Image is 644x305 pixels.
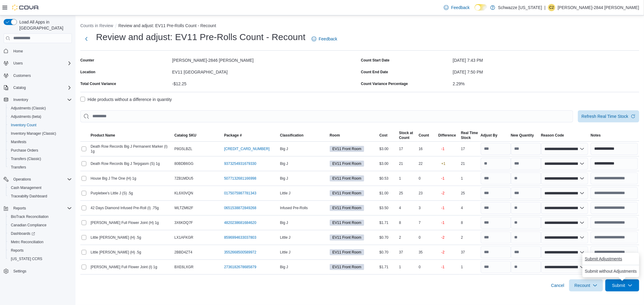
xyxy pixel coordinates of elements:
span: Metrc Reconciliation [8,238,72,246]
button: Inventory Count [6,121,74,129]
span: Canadian Compliance [11,223,46,228]
span: EV11 Front Room [330,190,364,196]
button: Reports [1,204,74,212]
div: EV11 [GEOGRAPHIC_DATA] [172,67,358,74]
button: Inventory [11,96,30,103]
div: Count Variance Percentage [361,81,408,86]
div: Real Time [461,130,478,135]
div: Difference [438,133,456,138]
span: EV11 Front Room [330,146,364,152]
a: Manifests [8,138,29,146]
span: Home [11,47,72,55]
a: Customers [11,72,33,79]
button: [US_STATE] CCRS [6,255,74,263]
input: Dark Mode [475,4,487,11]
a: Reports [8,247,26,254]
p: -2 [441,191,445,196]
div: $0.70 [378,234,398,241]
span: EDW Full Flower Joint (H) 1g [91,220,159,225]
a: Dashboards [8,230,37,237]
label: Counter [80,58,94,63]
div: $0.70 [378,249,398,256]
button: Reports [11,205,28,212]
span: Count [419,133,429,138]
button: Operations [11,176,34,183]
span: Transfers [8,164,72,171]
span: Refresh Real Time Stock [582,113,628,119]
span: EV11 Front Room [332,235,361,240]
span: Adjustments (Classic) [8,105,72,112]
span: Users [13,61,23,66]
span: Manifests [11,140,26,144]
span: 7ZB1MDU5 [175,176,194,181]
p: -2 [441,235,445,240]
span: Death Row Records Big J Terpgasm (S) 1g [91,161,160,166]
span: Inventory [11,96,72,103]
span: EV11 Front Room [332,190,361,196]
span: Feedback [451,5,469,11]
button: Product Name [89,132,173,139]
span: Product Name [91,133,115,138]
span: Customers [11,72,72,79]
div: 2 [398,234,418,241]
span: EV11 Front Room [332,264,361,270]
button: Traceabilty Dashboard [6,192,74,200]
button: Counts in Review [80,23,113,28]
button: BioTrack Reconciliation [6,212,74,221]
span: Adjustments (beta) [8,113,72,120]
span: EV11 Front Room [330,175,364,181]
a: 0175075987781343 [224,191,256,196]
p: +1 [441,161,446,166]
a: 5077132681166998 [224,176,256,181]
a: [CREDIT_CARD_NUMBER] [224,146,270,151]
button: Inventory [1,96,74,104]
p: -2 [441,250,445,255]
span: Adjustments (Classic) [11,106,46,111]
p: -1 [441,146,445,151]
span: Catalog SKU [175,133,197,138]
div: $1.71 [378,219,398,226]
div: 7 [418,219,437,226]
span: EV11 Front Room [332,220,361,225]
div: $3.50 [378,204,398,212]
span: Operations [13,177,31,182]
span: Adjustments (beta) [11,114,41,119]
span: EV11 Front Room [332,161,361,166]
span: EV11 Front Room [330,205,364,211]
p: | [544,4,546,11]
a: [US_STATE] CCRS [8,255,45,263]
span: BXE6LXGR [175,265,194,269]
img: Cova [12,5,39,11]
div: 2 [460,234,479,241]
span: Users [11,60,72,67]
a: Adjustments (beta) [8,113,44,120]
span: New Quantity [511,133,534,138]
a: 9373254931679330 [224,161,256,166]
div: Big J [279,145,328,152]
span: House Big J The One (H) 1g [91,176,136,181]
span: EV11 Front Room [332,176,361,181]
span: Cash Management [11,185,41,190]
span: Home [13,49,23,54]
button: Room [328,132,378,139]
button: Manifests [6,138,74,146]
button: Submit Adjustments [582,253,625,265]
button: Submit [605,279,639,291]
span: Inventory Manager (Classic) [8,130,72,137]
a: Feedback [441,2,472,14]
span: Cancel [551,282,564,288]
div: Count [399,135,413,140]
div: 1 [460,175,479,182]
span: Reports [13,206,26,211]
span: [US_STATE] CCRS [11,256,42,261]
div: 17 [460,145,479,152]
button: Review and adjust: EV11 Pre-Rolls Count - Recount [118,23,216,28]
h1: Review and adjust: EV11 Pre-Rolls Count - Recount [96,31,306,43]
span: LX1AFKGR [175,235,194,240]
p: -1 [441,220,445,225]
button: Transfers [6,163,74,171]
span: Package # [224,133,242,138]
input: This is a search bar. After typing your query, hit enter to filter the results lower in the page. [80,110,573,122]
button: Home [1,47,74,55]
div: $3.00 [378,145,398,152]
